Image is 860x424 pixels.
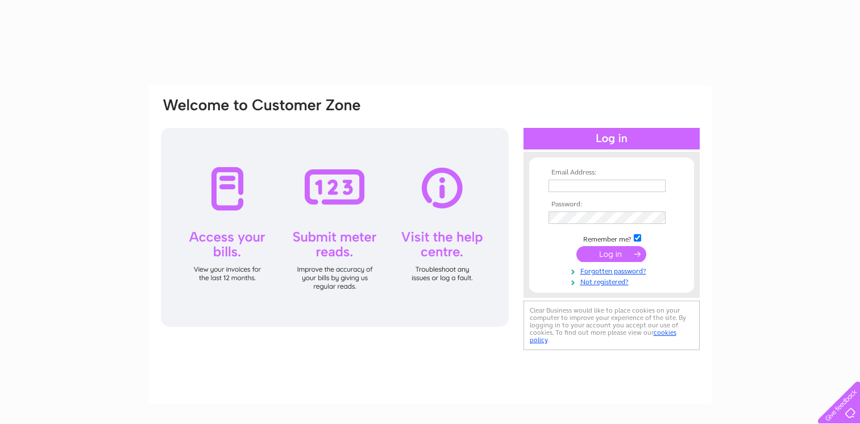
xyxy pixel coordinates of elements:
[549,265,678,276] a: Forgotten password?
[546,169,678,177] th: Email Address:
[546,232,678,244] td: Remember me?
[549,276,678,286] a: Not registered?
[546,201,678,209] th: Password:
[524,301,700,350] div: Clear Business would like to place cookies on your computer to improve your experience of the sit...
[530,329,676,344] a: cookies policy
[576,246,646,262] input: Submit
